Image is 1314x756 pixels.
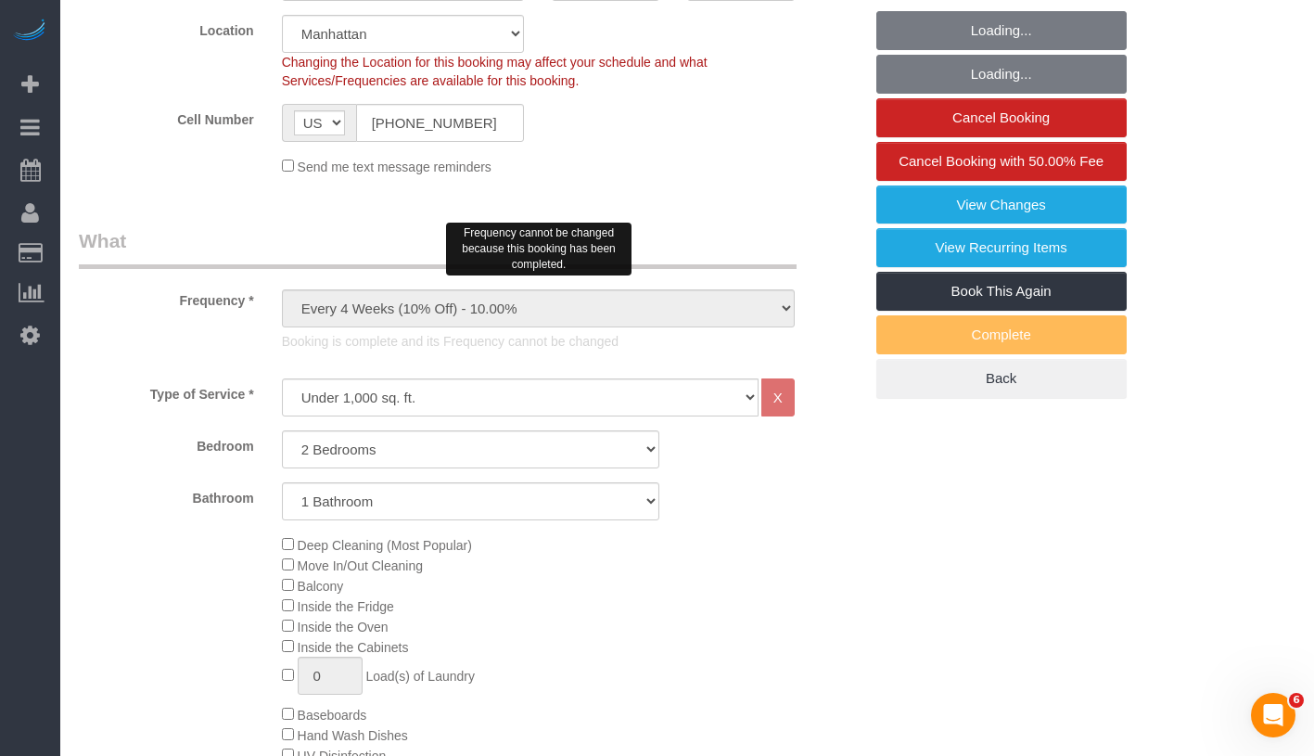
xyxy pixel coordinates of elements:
p: Booking is complete and its Frequency cannot be changed [282,332,795,351]
span: Baseboards [298,708,367,723]
span: Balcony [298,579,344,594]
label: Type of Service * [65,378,268,404]
span: Changing the Location for this booking may affect your schedule and what Services/Frequencies are... [282,55,708,88]
img: Automaid Logo [11,19,48,45]
span: 6 [1289,693,1304,708]
span: Load(s) of Laundry [365,669,475,684]
label: Frequency * [65,285,268,310]
span: Move In/Out Cleaning [298,558,423,573]
a: Cancel Booking [876,98,1127,137]
input: Cell Number [356,104,525,142]
a: Cancel Booking with 50.00% Fee [876,142,1127,181]
legend: What [79,227,797,269]
label: Location [65,15,268,40]
div: Frequency cannot be changed because this booking has been completed. [446,223,631,275]
a: View Changes [876,186,1127,224]
span: Hand Wash Dishes [298,728,408,743]
span: Send me text message reminders [298,160,491,174]
label: Cell Number [65,104,268,129]
span: Inside the Cabinets [298,640,409,655]
span: Cancel Booking with 50.00% Fee [899,153,1104,169]
a: View Recurring Items [876,228,1127,267]
label: Bathroom [65,482,268,507]
a: Book This Again [876,272,1127,311]
span: Inside the Fridge [298,599,394,614]
a: Back [876,359,1127,398]
span: Inside the Oven [298,620,389,634]
span: Deep Cleaning (Most Popular) [298,538,472,553]
label: Bedroom [65,430,268,455]
iframe: Intercom live chat [1251,693,1295,737]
